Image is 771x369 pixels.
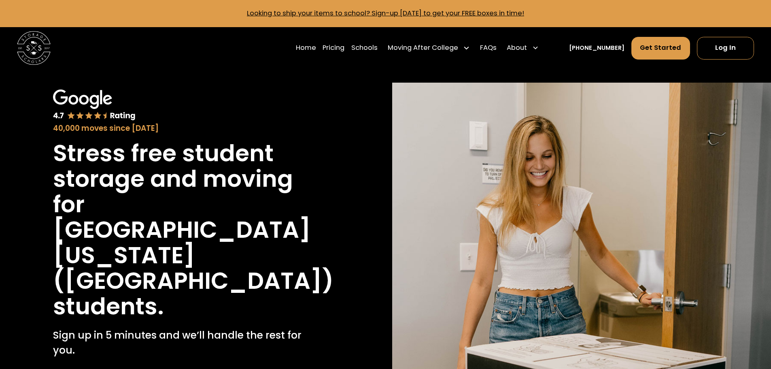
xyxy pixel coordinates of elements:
[507,43,527,53] div: About
[631,37,690,60] a: Get Started
[351,36,378,60] a: Schools
[569,44,624,53] a: [PHONE_NUMBER]
[323,36,344,60] a: Pricing
[247,9,524,18] a: Looking to ship your items to school? Sign-up [DATE] to get your FREE boxes in time!
[53,217,333,294] h1: [GEOGRAPHIC_DATA][US_STATE] ([GEOGRAPHIC_DATA])
[388,43,458,53] div: Moving After College
[53,141,326,217] h1: Stress free student storage and moving for
[53,328,326,358] p: Sign up in 5 minutes and we’ll handle the rest for you.
[53,123,326,134] div: 40,000 moves since [DATE]
[480,36,497,60] a: FAQs
[697,37,754,60] a: Log In
[53,294,164,319] h1: students.
[17,31,51,65] img: Storage Scholars main logo
[296,36,316,60] a: Home
[53,90,136,121] img: Google 4.7 star rating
